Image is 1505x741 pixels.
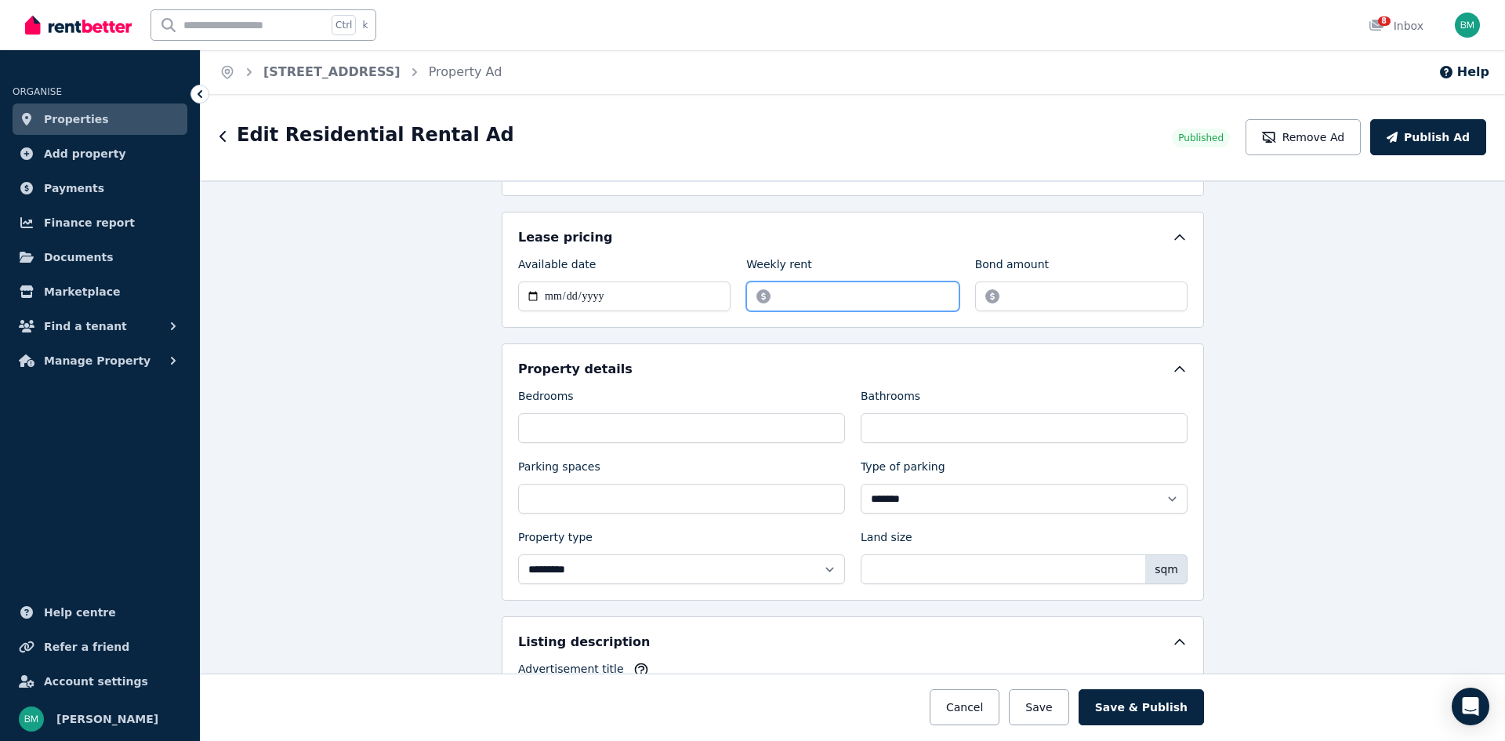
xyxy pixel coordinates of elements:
label: Property type [518,529,593,551]
label: Advertisement title [518,661,624,683]
button: Help [1438,63,1489,82]
span: ORGANISE [13,86,62,97]
span: Refer a friend [44,637,129,656]
span: Manage Property [44,351,150,370]
h1: Edit Residential Rental Ad [237,122,514,147]
a: Properties [13,104,187,135]
img: Brendan Meng [1455,13,1480,38]
div: Inbox [1369,18,1423,34]
a: [STREET_ADDRESS] [263,64,401,79]
a: Account settings [13,666,187,697]
span: Help centre [44,603,116,622]
button: Cancel [930,689,999,725]
span: Finance report [44,213,135,232]
span: Payments [44,179,104,198]
h5: Property details [518,360,633,379]
img: RentBetter [25,13,132,37]
span: Find a tenant [44,317,127,336]
button: Find a tenant [13,311,187,342]
a: Payments [13,173,187,204]
span: Ctrl [332,15,356,35]
button: Save & Publish [1079,689,1204,725]
button: Remove Ad [1246,119,1361,155]
div: Open Intercom Messenger [1452,688,1489,725]
img: Brendan Meng [19,706,44,732]
span: Marketplace [44,282,120,301]
a: Finance report [13,207,187,238]
label: Type of parking [861,459,945,481]
label: Bedrooms [518,388,574,410]
label: Bathrooms [861,388,920,410]
a: Documents [13,242,187,273]
span: Published [1178,132,1224,144]
span: Add property [44,144,126,163]
h5: Lease pricing [518,228,612,247]
nav: Breadcrumb [201,50,520,94]
a: Refer a friend [13,631,187,663]
label: Parking spaces [518,459,600,481]
label: Bond amount [975,256,1049,278]
span: Properties [44,110,109,129]
span: [PERSON_NAME] [56,710,158,728]
span: k [362,19,368,31]
a: Marketplace [13,276,187,307]
a: Add property [13,138,187,169]
button: Publish Ad [1370,119,1486,155]
button: Save [1009,689,1068,725]
a: Help centre [13,597,187,628]
a: Property Ad [429,64,502,79]
span: Documents [44,248,114,267]
button: Manage Property [13,345,187,376]
label: Available date [518,256,596,278]
label: Land size [861,529,912,551]
span: Account settings [44,672,148,691]
span: 8 [1378,16,1391,26]
label: Weekly rent [746,256,811,278]
h5: Listing description [518,633,650,652]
